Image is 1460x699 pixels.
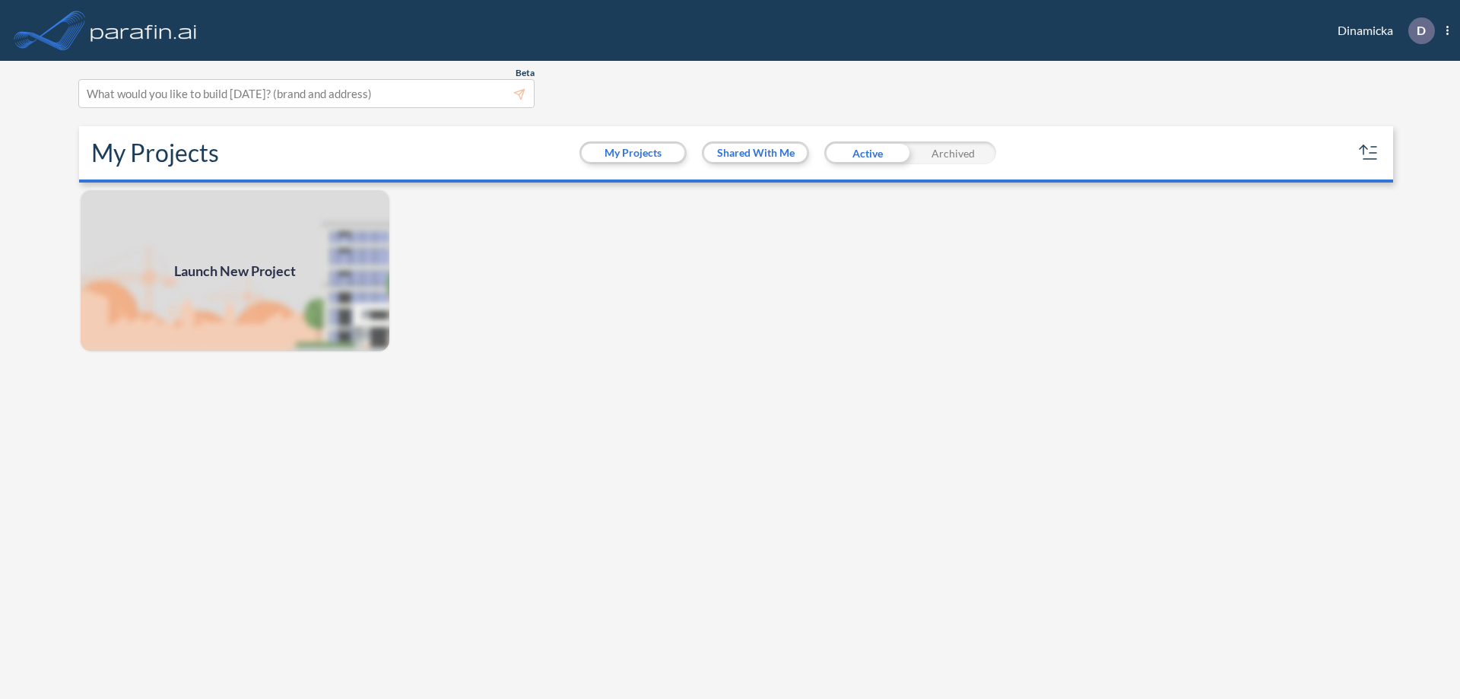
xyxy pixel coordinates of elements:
[79,189,391,353] img: add
[516,67,535,79] span: Beta
[87,15,200,46] img: logo
[79,189,391,353] a: Launch New Project
[824,141,910,164] div: Active
[582,144,684,162] button: My Projects
[174,261,296,281] span: Launch New Project
[91,138,219,167] h2: My Projects
[1315,17,1449,44] div: Dinamicka
[910,141,996,164] div: Archived
[1417,24,1426,37] p: D
[1357,141,1381,165] button: sort
[704,144,807,162] button: Shared With Me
